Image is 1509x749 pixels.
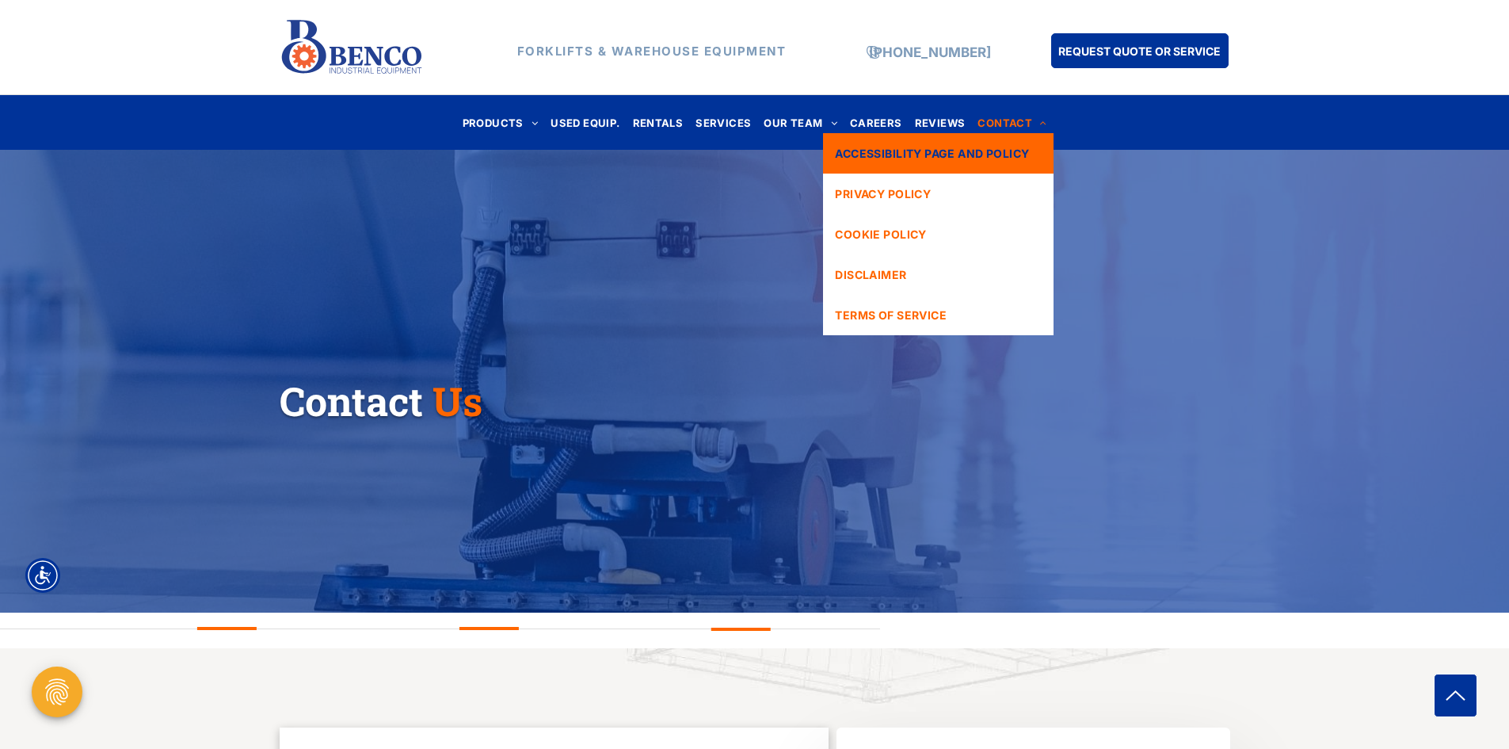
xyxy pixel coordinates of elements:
[823,174,1053,214] a: PRIVACY POLICY
[823,295,1053,335] a: TERMS OF SERVICE
[517,44,787,59] strong: FORKLIFTS & WAREHOUSE EQUIPMENT
[869,44,991,60] a: [PHONE_NUMBER]
[823,133,1053,174] a: ACCESSIBILITY PAGE AND POLICY
[456,112,545,133] a: PRODUCTS
[823,214,1053,254] a: COOKIE POLICY
[835,185,931,202] span: PRIVACY POLICY
[971,112,1053,133] a: CONTACT
[1058,36,1221,66] span: REQUEST QUOTE OR SERVICE
[835,266,906,283] span: DISCLAIMER
[835,307,947,323] span: TERMS OF SERVICE
[823,254,1053,295] a: DISCLAIMER
[835,145,1029,162] span: ACCESSIBILITY PAGE AND POLICY
[689,112,757,133] a: SERVICES
[977,112,1046,133] span: CONTACT
[627,112,690,133] a: RENTALS
[757,112,844,133] a: OUR TEAM
[835,226,926,243] span: COOKIE POLICY
[544,112,626,133] a: USED EQUIP.
[25,558,60,593] div: Accessibility Menu
[280,375,423,427] span: Contact
[844,112,909,133] a: CAREERS
[909,112,972,133] a: REVIEWS
[1051,33,1229,68] a: REQUEST QUOTE OR SERVICE
[433,375,482,427] span: Us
